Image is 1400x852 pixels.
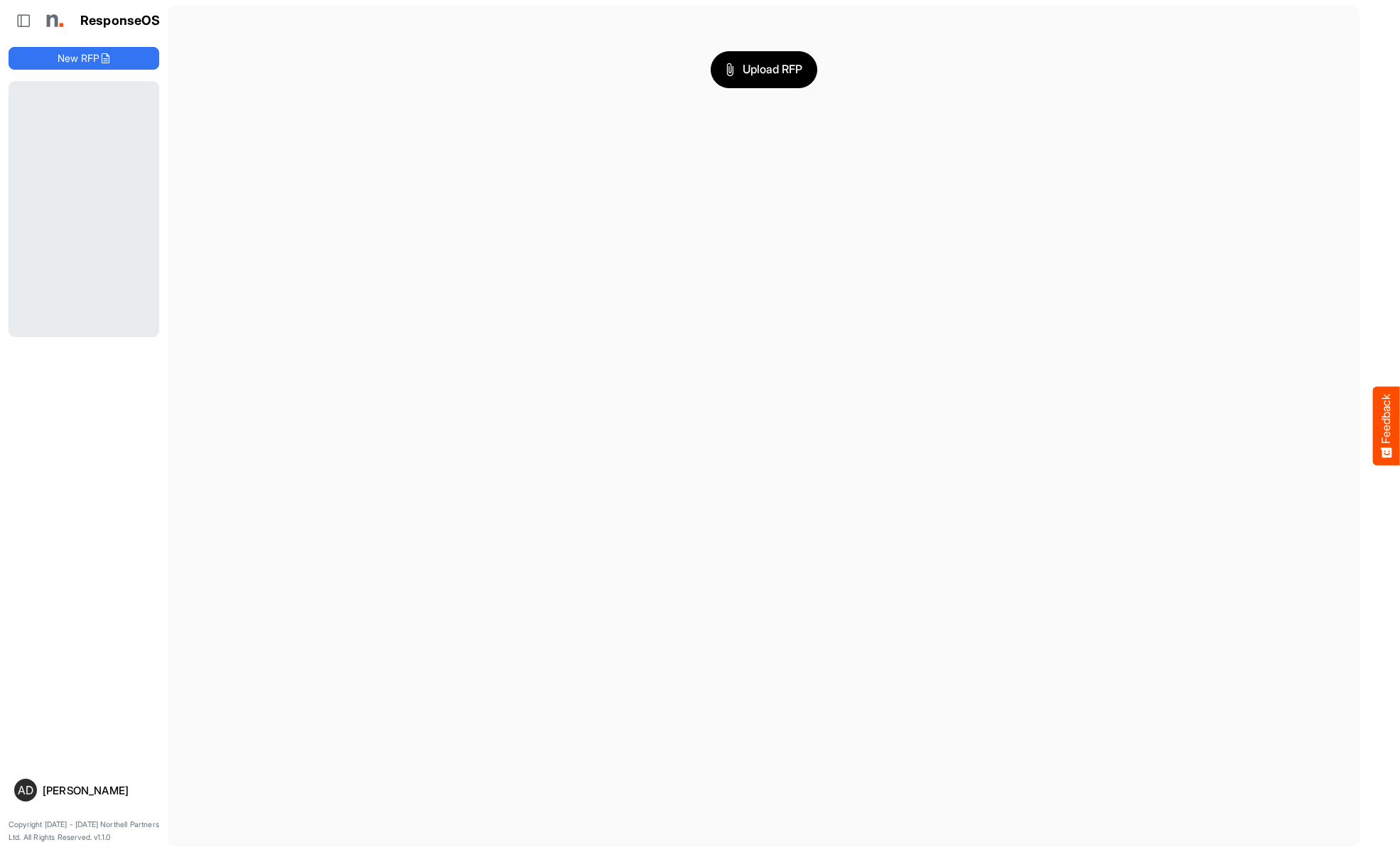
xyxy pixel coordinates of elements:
[43,785,154,796] div: [PERSON_NAME]
[726,60,802,79] span: Upload RFP
[9,81,159,336] div: Loading...
[9,819,159,843] p: Copyright [DATE] - [DATE] Northell Partners Ltd. All Rights Reserved. v1.1.0
[80,14,161,28] h1: ResponseOS
[18,784,33,796] span: AD
[711,51,817,88] button: Upload RFP
[9,47,159,70] button: New RFP
[39,6,68,35] img: Northell
[1373,387,1400,466] button: Feedback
